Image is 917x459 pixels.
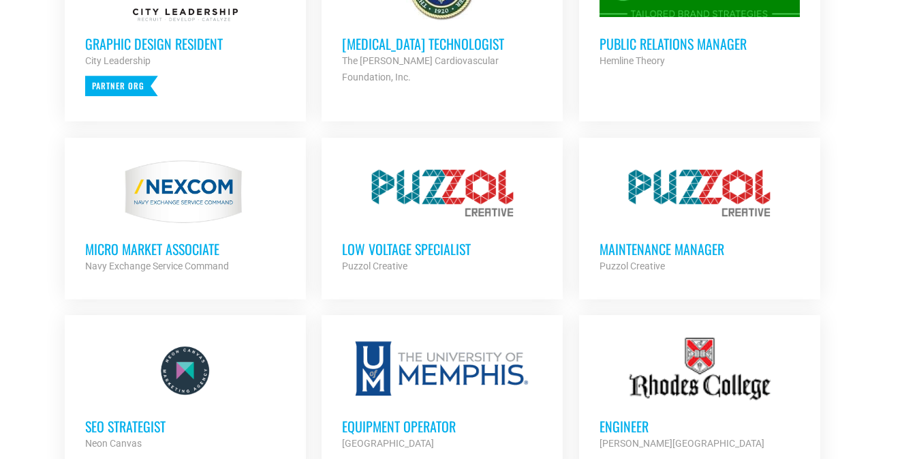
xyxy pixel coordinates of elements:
a: MICRO MARKET ASSOCIATE Navy Exchange Service Command [65,138,306,295]
h3: [MEDICAL_DATA] Technologist [342,35,542,53]
strong: [PERSON_NAME][GEOGRAPHIC_DATA] [600,438,764,449]
strong: City Leadership [85,55,151,66]
p: Partner Org [85,76,158,96]
a: Maintenance Manager Puzzol Creative [579,138,820,295]
h3: Public Relations Manager [600,35,800,53]
h3: Graphic Design Resident [85,35,285,53]
strong: Navy Exchange Service Command [85,261,229,271]
strong: Hemline Theory [600,55,665,66]
strong: Puzzol Creative [342,261,407,271]
strong: [GEOGRAPHIC_DATA] [342,438,434,449]
strong: The [PERSON_NAME] Cardiovascular Foundation, Inc. [342,55,499,83]
h3: Maintenance Manager [600,240,800,258]
h3: MICRO MARKET ASSOCIATE [85,240,285,258]
h3: Equipment Operator [342,417,542,435]
h3: SEO Strategist [85,417,285,435]
h3: Low Voltage Specialist [342,240,542,258]
h3: Engineer [600,417,800,435]
a: Low Voltage Specialist Puzzol Creative [322,138,563,295]
strong: Neon Canvas [85,438,142,449]
strong: Puzzol Creative [600,261,665,271]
